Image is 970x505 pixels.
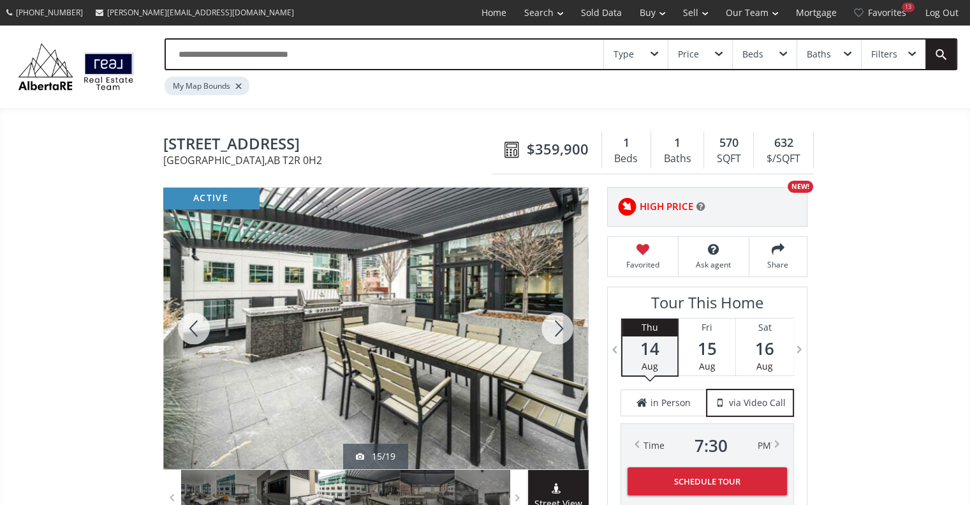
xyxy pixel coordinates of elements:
[165,77,249,95] div: My Map Bounds
[16,7,83,18] span: [PHONE_NUMBER]
[788,181,813,193] div: NEW!
[760,149,806,169] div: $/SQFT
[608,149,644,169] div: Beds
[614,50,634,59] div: Type
[614,194,640,220] img: rating icon
[678,50,699,59] div: Price
[807,50,831,59] div: Baths
[729,396,786,409] span: via Video Call
[642,360,658,372] span: Aug
[742,50,763,59] div: Beds
[736,340,793,358] span: 16
[756,259,800,270] span: Share
[107,7,294,18] span: [PERSON_NAME][EMAIL_ADDRESS][DOMAIN_NAME]
[710,149,747,169] div: SQFT
[628,467,787,495] button: Schedule Tour
[736,319,793,336] div: Sat
[679,340,735,358] span: 15
[622,340,677,358] span: 14
[694,437,728,455] span: 7 : 30
[640,200,693,213] span: HIGH PRICE
[163,135,498,155] span: 310 12 Avenue SW #1002
[163,188,588,469] div: 310 12 Avenue SW #1002 Calgary, AB T2R 0H2 - Photo 16 of 19
[658,135,697,151] div: 1
[13,40,139,93] img: Logo
[643,437,771,455] div: Time PM
[163,155,498,165] span: [GEOGRAPHIC_DATA] , AB T2R 0H2
[760,135,806,151] div: 632
[650,396,691,409] span: in Person
[685,259,742,270] span: Ask agent
[756,360,773,372] span: Aug
[658,149,697,169] div: Baths
[679,319,735,336] div: Fri
[614,259,672,270] span: Favorited
[719,135,739,151] span: 570
[356,450,395,463] div: 15/19
[621,294,794,318] h3: Tour This Home
[902,3,915,12] div: 13
[871,50,897,59] div: Filters
[163,188,259,209] div: active
[622,319,677,336] div: Thu
[89,1,300,24] a: [PERSON_NAME][EMAIL_ADDRESS][DOMAIN_NAME]
[698,360,715,372] span: Aug
[527,139,589,159] span: $359,900
[608,135,644,151] div: 1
